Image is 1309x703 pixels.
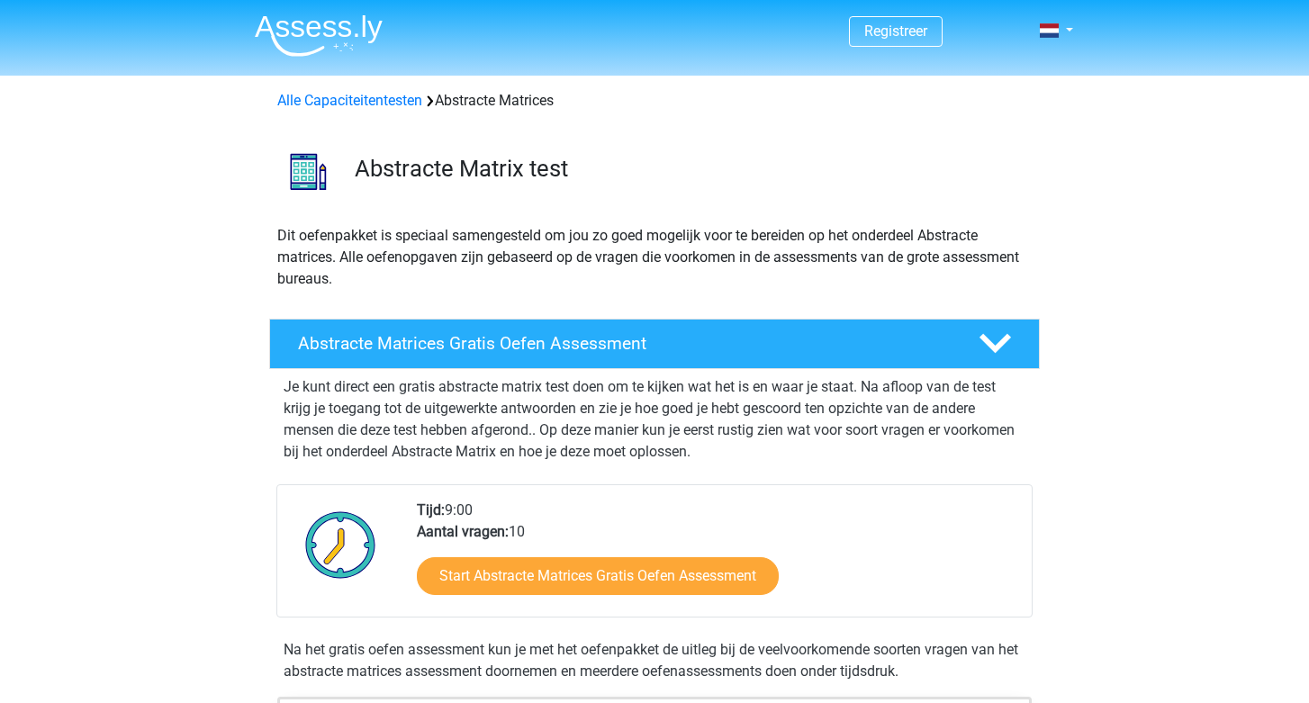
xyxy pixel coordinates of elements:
[255,14,383,57] img: Assessly
[295,500,386,590] img: Klok
[355,155,1025,183] h3: Abstracte Matrix test
[277,225,1032,290] p: Dit oefenpakket is speciaal samengesteld om jou zo goed mogelijk voor te bereiden op het onderdee...
[276,639,1033,682] div: Na het gratis oefen assessment kun je met het oefenpakket de uitleg bij de veelvoorkomende soorte...
[284,376,1025,463] p: Je kunt direct een gratis abstracte matrix test doen om te kijken wat het is en waar je staat. Na...
[417,501,445,518] b: Tijd:
[262,319,1047,369] a: Abstracte Matrices Gratis Oefen Assessment
[403,500,1031,617] div: 9:00 10
[277,92,422,109] a: Alle Capaciteitentesten
[270,133,347,210] img: abstracte matrices
[864,23,927,40] a: Registreer
[417,557,779,595] a: Start Abstracte Matrices Gratis Oefen Assessment
[417,523,509,540] b: Aantal vragen:
[270,90,1039,112] div: Abstracte Matrices
[298,333,950,354] h4: Abstracte Matrices Gratis Oefen Assessment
